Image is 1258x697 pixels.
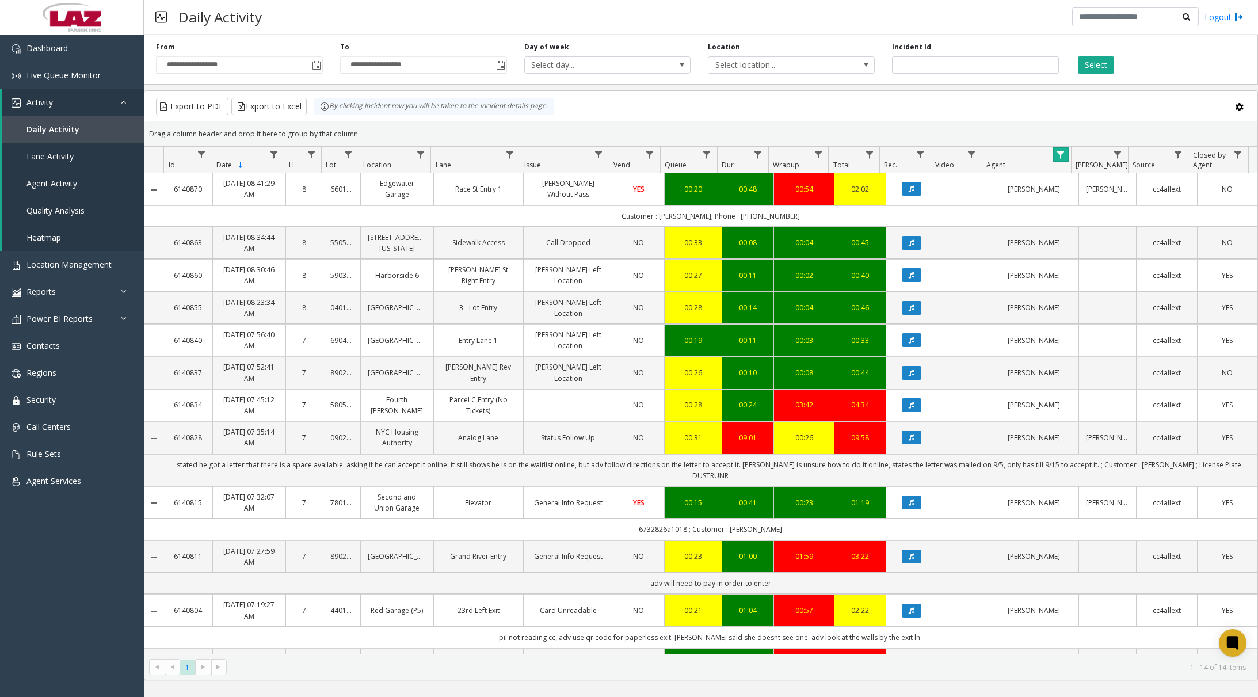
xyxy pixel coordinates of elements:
[220,232,278,254] a: [DATE] 08:34:44 AM
[266,147,281,162] a: Date Filter Menu
[996,184,1072,195] a: [PERSON_NAME]
[729,184,767,195] div: 00:48
[729,551,767,562] div: 01:00
[293,399,316,410] a: 7
[1222,400,1233,410] span: YES
[781,432,827,443] div: 00:26
[672,497,715,508] a: 00:15
[672,399,715,410] a: 00:28
[1234,11,1244,23] img: logout
[729,432,767,443] div: 09:01
[368,426,426,448] a: NYC Housing Authority
[672,270,715,281] div: 00:27
[841,551,879,562] a: 03:22
[220,394,278,416] a: [DATE] 07:45:12 AM
[1222,433,1233,443] span: YES
[781,335,827,346] div: 00:03
[12,450,21,459] img: 'icon'
[672,184,715,195] a: 00:20
[293,237,316,248] a: 8
[633,368,644,378] span: NO
[1222,303,1233,313] span: YES
[320,102,329,111] img: infoIcon.svg
[293,335,316,346] a: 7
[841,367,879,378] a: 00:44
[1204,184,1251,195] a: NO
[672,335,715,346] div: 00:19
[1143,399,1190,410] a: cc4allext
[330,605,353,616] a: 440105
[781,497,827,508] a: 00:23
[2,197,144,224] a: Quality Analysis
[441,605,516,616] a: 23rd Left Exit
[12,261,21,270] img: 'icon'
[996,367,1072,378] a: [PERSON_NAME]
[1086,497,1129,508] a: [PERSON_NAME]
[1204,11,1244,23] a: Logout
[330,551,353,562] a: 890209
[810,147,826,162] a: Wrapup Filter Menu
[620,432,658,443] a: NO
[26,205,85,216] span: Quality Analysis
[531,297,606,319] a: [PERSON_NAME] Left Location
[220,426,278,448] a: [DATE] 07:35:14 AM
[368,232,426,254] a: [STREET_ADDRESS][US_STATE]
[164,519,1257,540] td: 6732826a1018 ; Customer : [PERSON_NAME]
[672,302,715,313] a: 00:28
[1204,367,1251,378] a: NO
[531,178,606,200] a: [PERSON_NAME] Without Pass
[591,147,607,162] a: Issue Filter Menu
[781,237,827,248] div: 00:04
[368,367,426,378] a: [GEOGRAPHIC_DATA]
[2,224,144,251] a: Heatmap
[330,497,353,508] a: 780169
[729,399,767,410] div: 00:24
[310,57,322,73] span: Toggle popup
[996,302,1072,313] a: [PERSON_NAME]
[293,184,316,195] a: 8
[330,184,353,195] a: 660189
[729,605,767,616] a: 01:04
[620,335,658,346] a: NO
[841,184,879,195] a: 02:02
[2,170,144,197] a: Agent Activity
[330,270,353,281] a: 590363
[220,361,278,383] a: [DATE] 07:52:41 AM
[729,302,767,313] a: 00:14
[1086,432,1129,443] a: [PERSON_NAME]
[729,335,767,346] a: 00:11
[841,270,879,281] a: 00:40
[1204,497,1251,508] a: YES
[26,475,81,486] span: Agent Services
[220,492,278,513] a: [DATE] 07:32:07 AM
[531,329,606,351] a: [PERSON_NAME] Left Location
[330,237,353,248] a: 550576
[330,335,353,346] a: 690420
[672,551,715,562] div: 00:23
[729,497,767,508] div: 00:41
[531,551,606,562] a: General Info Request
[729,270,767,281] div: 00:11
[2,116,144,143] a: Daily Activity
[171,497,205,508] a: 6140815
[620,605,658,616] a: NO
[441,264,516,286] a: [PERSON_NAME] St Right Entry
[171,432,205,443] a: 6140828
[1143,184,1190,195] a: cc4allext
[781,302,827,313] div: 00:04
[26,124,79,135] span: Daily Activity
[26,313,93,324] span: Power BI Reports
[672,237,715,248] a: 00:33
[672,605,715,616] div: 00:21
[12,423,21,432] img: 'icon'
[964,147,979,162] a: Video Filter Menu
[620,399,658,410] a: NO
